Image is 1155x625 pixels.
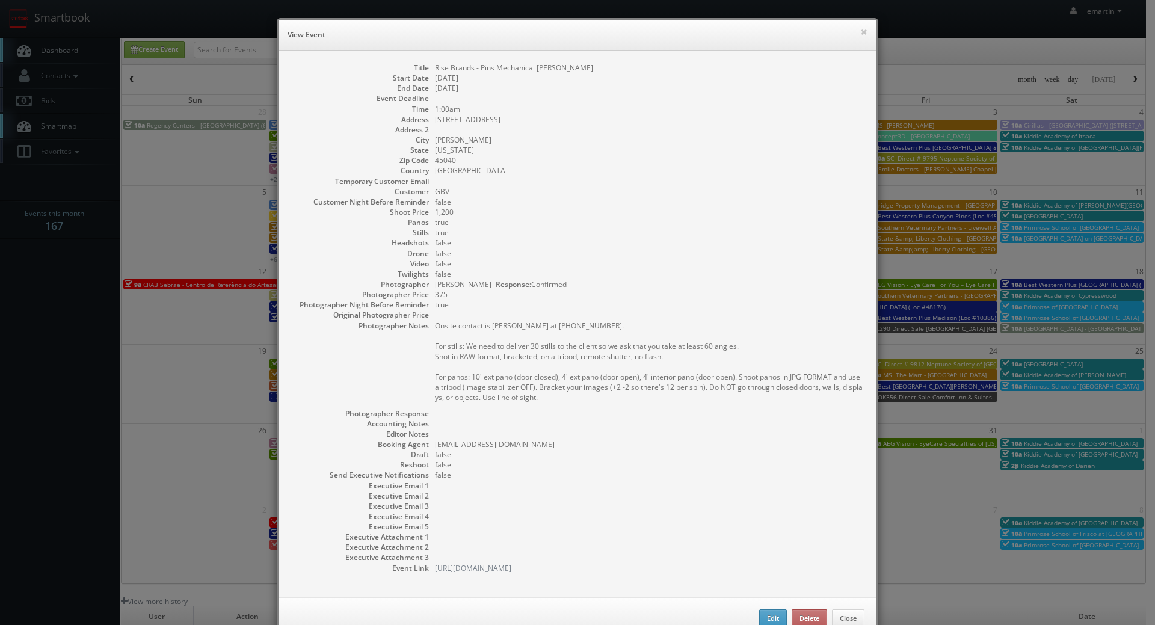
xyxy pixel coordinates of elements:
dt: Executive Email 2 [291,491,429,501]
dt: Reshoot [291,460,429,470]
dd: false [435,248,864,259]
a: [URL][DOMAIN_NAME] [435,563,511,573]
dt: Address [291,114,429,125]
dt: Accounting Notes [291,419,429,429]
dd: [GEOGRAPHIC_DATA] [435,165,864,176]
dt: City [291,135,429,145]
dt: Draft [291,449,429,460]
dt: Editor Notes [291,429,429,439]
dd: 1,200 [435,207,864,217]
dd: false [435,259,864,269]
dt: Executive Email 3 [291,501,429,511]
dd: [PERSON_NAME] - Confirmed [435,279,864,289]
dt: Stills [291,227,429,238]
dt: Customer [291,186,429,197]
dt: State [291,145,429,155]
dd: false [435,238,864,248]
dd: 1:00am [435,104,864,114]
dd: false [435,460,864,470]
dd: [US_STATE] [435,145,864,155]
dd: [DATE] [435,83,864,93]
dd: [STREET_ADDRESS] [435,114,864,125]
dt: Photographer Night Before Reminder [291,300,429,310]
dd: Rise Brands - Pins Mechanical [PERSON_NAME] [435,63,864,73]
dd: true [435,217,864,227]
dd: 45040 [435,155,864,165]
dt: Executive Email 1 [291,481,429,491]
dt: Photographer [291,279,429,289]
h6: View Event [288,29,867,41]
dd: [PERSON_NAME] [435,135,864,145]
dt: Drone [291,248,429,259]
dt: Photographer Notes [291,321,429,331]
dt: Booking Agent [291,439,429,449]
dt: Address 2 [291,125,429,135]
dt: Video [291,259,429,269]
pre: Onsite contact is [PERSON_NAME] at [PHONE_NUMBER]. For stills: We need to deliver 30 stills to th... [435,321,864,402]
button: × [860,28,867,36]
dt: Event Link [291,563,429,573]
dd: false [435,449,864,460]
dd: [DATE] [435,73,864,83]
dt: Event Deadline [291,93,429,103]
dt: Twilights [291,269,429,279]
dt: Original Photographer Price [291,310,429,320]
dt: Executive Attachment 2 [291,542,429,552]
dt: Executive Email 4 [291,511,429,522]
dt: Executive Attachment 3 [291,552,429,562]
dt: Customer Night Before Reminder [291,197,429,207]
dt: Start Date [291,73,429,83]
dt: Photographer Response [291,408,429,419]
dt: Zip Code [291,155,429,165]
dd: false [435,470,864,480]
dt: Photographer Price [291,289,429,300]
dt: Time [291,104,429,114]
dt: Executive Email 5 [291,522,429,532]
b: Response: [496,279,531,289]
dt: Temporary Customer Email [291,176,429,186]
dt: Executive Attachment 1 [291,532,429,542]
dd: false [435,197,864,207]
dd: true [435,300,864,310]
dd: 375 [435,289,864,300]
dt: Country [291,165,429,176]
dd: [EMAIL_ADDRESS][DOMAIN_NAME] [435,439,864,449]
dt: Headshots [291,238,429,248]
dd: false [435,269,864,279]
dt: Panos [291,217,429,227]
dt: Title [291,63,429,73]
dt: Shoot Price [291,207,429,217]
dd: true [435,227,864,238]
dd: GBV [435,186,864,197]
dt: Send Executive Notifications [291,470,429,480]
dt: End Date [291,83,429,93]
